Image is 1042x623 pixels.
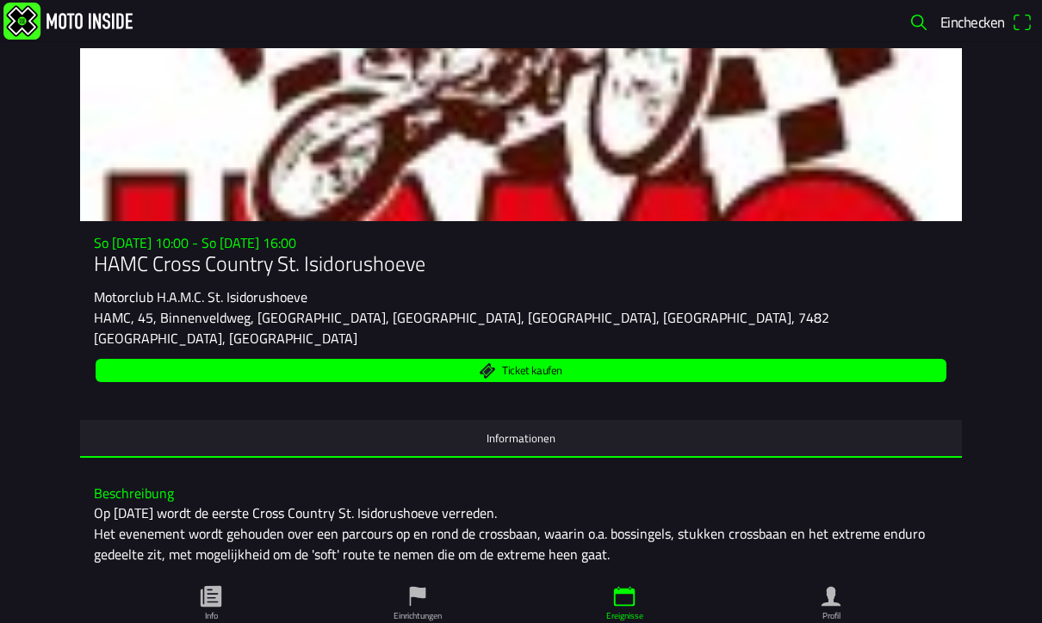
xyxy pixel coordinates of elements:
[94,235,948,251] h3: So [DATE] 10:00 - So [DATE] 16:00
[934,7,1039,36] a: Eincheckenqr scanner
[822,609,840,622] ion-label: Profil
[198,583,224,609] ion-icon: paper
[940,10,1005,33] span: Einchecken
[94,485,948,502] h3: Beschreibung
[394,609,442,622] ion-label: Einrichtungen
[902,7,935,36] a: search
[405,583,431,609] ion-icon: flag
[205,609,218,622] ion-label: Info
[818,583,844,609] ion-icon: person
[94,251,948,276] h1: HAMC Cross Country St. Isidorushoeve
[487,429,555,447] ion-label: Informationen
[94,287,307,307] ion-text: Motorclub H.A.M.C. St. Isidorushoeve
[611,583,637,609] ion-icon: calendar
[606,609,643,622] ion-label: Ereignisse
[502,365,562,376] span: Ticket kaufen
[94,307,829,349] ion-text: HAMC, 45, Binnenveldweg, [GEOGRAPHIC_DATA], [GEOGRAPHIC_DATA], [GEOGRAPHIC_DATA], [GEOGRAPHIC_DAT...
